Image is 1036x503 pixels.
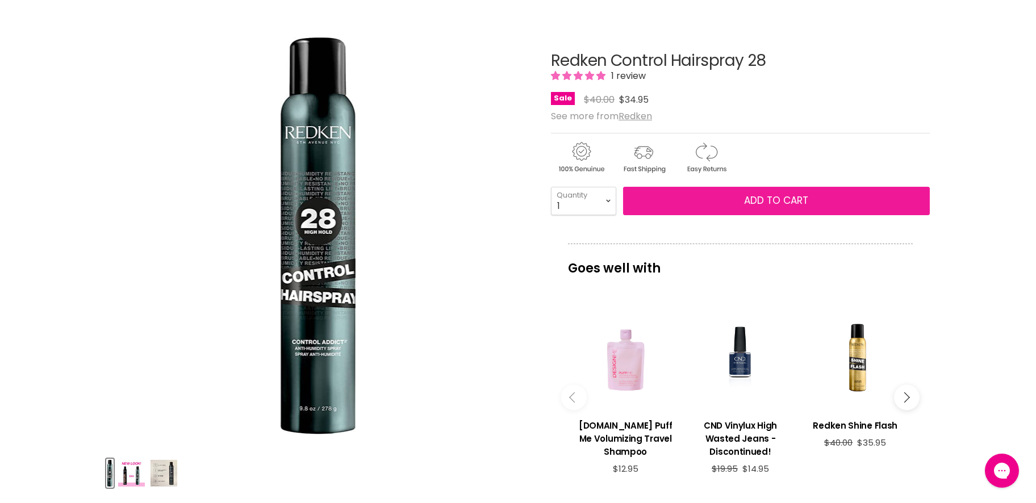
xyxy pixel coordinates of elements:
[742,463,769,475] span: $14.95
[118,460,145,487] img: Redken Control Hairspray 28
[106,24,530,448] div: Redken Control Hairspray 28 image. Click or Scroll to Zoom.
[608,69,646,82] span: 1 review
[824,437,853,448] span: $40.00
[688,419,792,458] h3: CND Vinylux High Wasted Jeans - Discontinued!
[551,140,611,175] img: genuine.gif
[551,52,930,70] h1: Redken Control Hairspray 28
[712,463,738,475] span: $19.95
[574,419,677,458] h3: [DOMAIN_NAME] Puff Me Volumizing Travel Shampoo
[107,460,112,487] img: Redken Control Hairspray 28
[613,140,674,175] img: shipping.gif
[551,69,608,82] span: 5.00 stars
[623,187,930,215] button: Add to cart
[151,460,177,487] img: Redken Control Hairspray 28
[857,437,886,448] span: $35.95
[281,37,356,434] img: Redken Control Hairspray 28
[676,140,736,175] img: returns.gif
[551,92,575,105] span: Sale
[619,93,649,106] span: $34.95
[584,93,615,106] span: $40.00
[574,410,677,464] a: View product:Design.ME Puff Me Volumizing Travel Shampoo
[979,450,1025,492] iframe: Gorgias live chat messenger
[149,459,178,488] button: Redken Control Hairspray 28
[105,455,532,488] div: Product thumbnails
[551,110,652,123] span: See more from
[804,410,907,438] a: View product:Redken Shine Flash
[745,194,809,207] span: Add to cart
[106,459,114,488] button: Redken Control Hairspray 28
[613,463,638,475] span: $12.95
[117,459,146,488] button: Redken Control Hairspray 28
[551,187,616,215] select: Quantity
[804,419,907,432] h3: Redken Shine Flash
[688,410,792,464] a: View product:CND Vinylux High Wasted Jeans - Discontinued!
[568,244,913,281] p: Goes well with
[619,110,652,123] a: Redken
